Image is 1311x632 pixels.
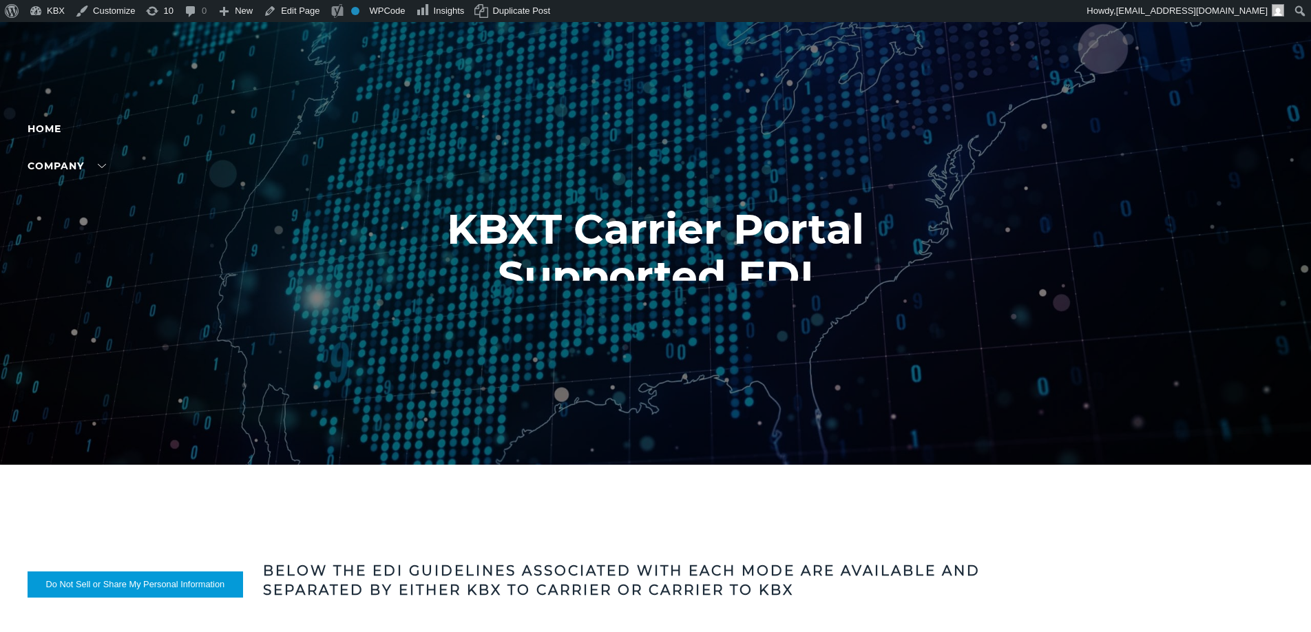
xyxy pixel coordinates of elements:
a: Home [28,123,61,135]
div: No index [351,7,359,15]
button: Do Not Sell or Share My Personal Information [28,571,243,598]
span: [EMAIL_ADDRESS][DOMAIN_NAME] [1116,6,1268,16]
h3: Below the EDI Guidelines associated with each mode are available and separated by either KBX to C... [263,561,1048,600]
a: Company [28,160,106,172]
h1: KBXT Carrier Portal Supported EDI Guidelines [417,206,895,346]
